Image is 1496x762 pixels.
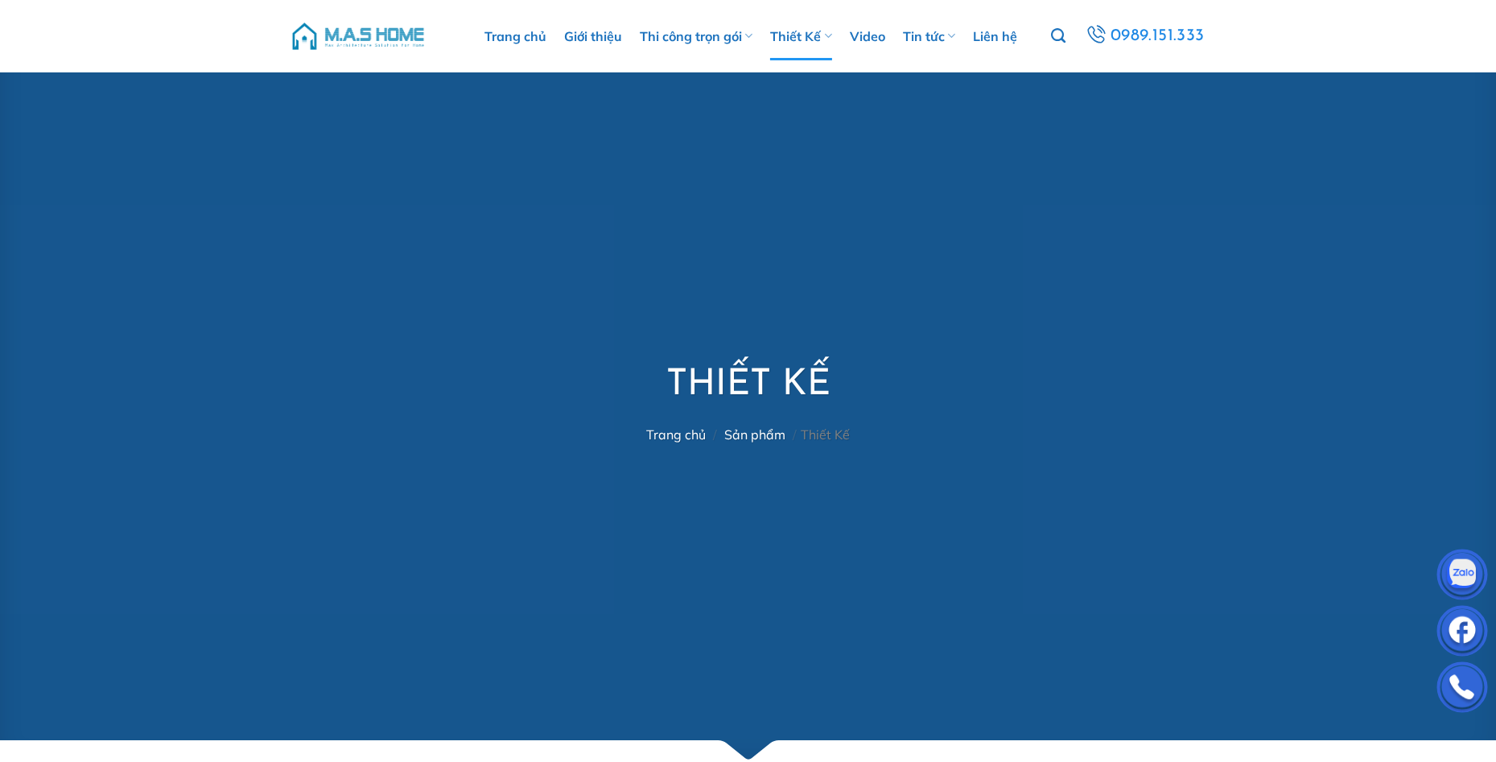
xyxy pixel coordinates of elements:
[1438,665,1486,714] img: Phone
[850,12,885,60] a: Video
[770,12,831,60] a: Thiết Kế
[484,12,546,60] a: Trang chủ
[1083,22,1206,51] a: 0989.151.333
[1051,19,1065,53] a: Tìm kiếm
[903,12,955,60] a: Tin tức
[646,362,849,410] h1: Thiết Kế
[646,427,849,443] nav: Thiết Kế
[973,12,1017,60] a: Liên hệ
[564,12,622,60] a: Giới thiệu
[1438,609,1486,657] img: Facebook
[640,12,752,60] a: Thi công trọn gói
[646,426,706,443] a: Trang chủ
[1438,553,1486,601] img: Zalo
[793,426,797,443] span: /
[290,12,427,60] img: M.A.S HOME – Tổng Thầu Thiết Kế Và Xây Nhà Trọn Gói
[724,426,785,443] a: Sản phẩm
[1111,23,1205,50] span: 0989.151.333
[713,426,717,443] span: /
